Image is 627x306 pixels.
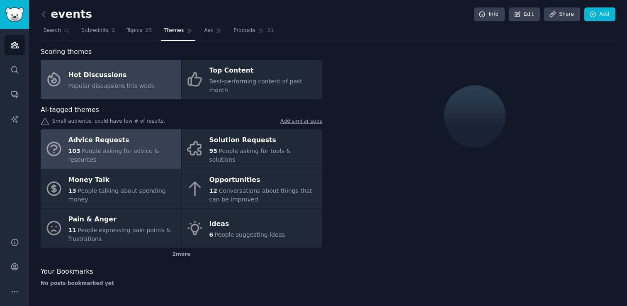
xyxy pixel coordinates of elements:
[81,27,109,34] span: Subreddits
[209,231,214,238] span: 6
[231,24,277,41] a: Products31
[68,213,177,226] div: Pain & Anger
[41,60,181,99] a: Hot DiscussionsPopular discussions this week
[267,27,274,34] span: 31
[41,248,322,261] div: 2 more
[68,134,177,147] div: Advice Requests
[145,27,152,34] span: 25
[41,129,181,169] a: Advice Requests103People asking for advice & resources
[112,27,115,34] span: 2
[68,173,177,187] div: Money Talk
[68,83,155,89] span: Popular discussions this week
[182,209,322,248] a: Ideas6People suggesting ideas
[41,169,181,209] a: Money Talk13People talking about spending money
[41,105,99,115] span: AI-tagged themes
[209,187,312,203] span: Conversations about things that can be improved
[68,148,159,163] span: People asking for advice & resources
[78,24,118,41] a: Subreddits2
[41,47,92,57] span: Scoring themes
[209,148,291,163] span: People asking for tools & solutions
[209,173,318,187] div: Opportunities
[209,148,217,154] span: 95
[124,24,155,41] a: Topics25
[41,280,322,287] div: No posts bookmarked yet
[280,118,322,126] a: Add similar subs
[41,24,73,41] a: Search
[161,24,196,41] a: Themes
[41,118,322,126] div: Small audience, could have low # of results.
[41,267,93,277] span: Your Bookmarks
[68,187,166,203] span: People talking about spending money
[209,187,217,194] span: 12
[215,231,285,238] span: People suggesting ideas
[41,8,92,21] h2: events
[68,187,76,194] span: 13
[182,169,322,209] a: Opportunities12Conversations about things that can be improved
[474,7,505,22] a: Info
[209,134,318,147] div: Solution Requests
[233,27,255,34] span: Products
[209,217,285,231] div: Ideas
[509,7,540,22] a: Edit
[68,227,171,242] span: People expressing pain points & frustrations
[201,24,225,41] a: Ask
[68,227,76,233] span: 11
[68,68,155,82] div: Hot Discussions
[68,148,80,154] span: 103
[182,60,322,99] a: Top ContentBest-performing content of past month
[544,7,580,22] a: Share
[126,27,142,34] span: Topics
[182,129,322,169] a: Solution Requests95People asking for tools & solutions
[209,78,302,93] span: Best-performing content of past month
[44,27,61,34] span: Search
[204,27,213,34] span: Ask
[5,7,24,22] img: GummySearch logo
[41,209,181,248] a: Pain & Anger11People expressing pain points & frustrations
[164,27,184,34] span: Themes
[584,7,615,22] a: Add
[209,64,318,78] div: Top Content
